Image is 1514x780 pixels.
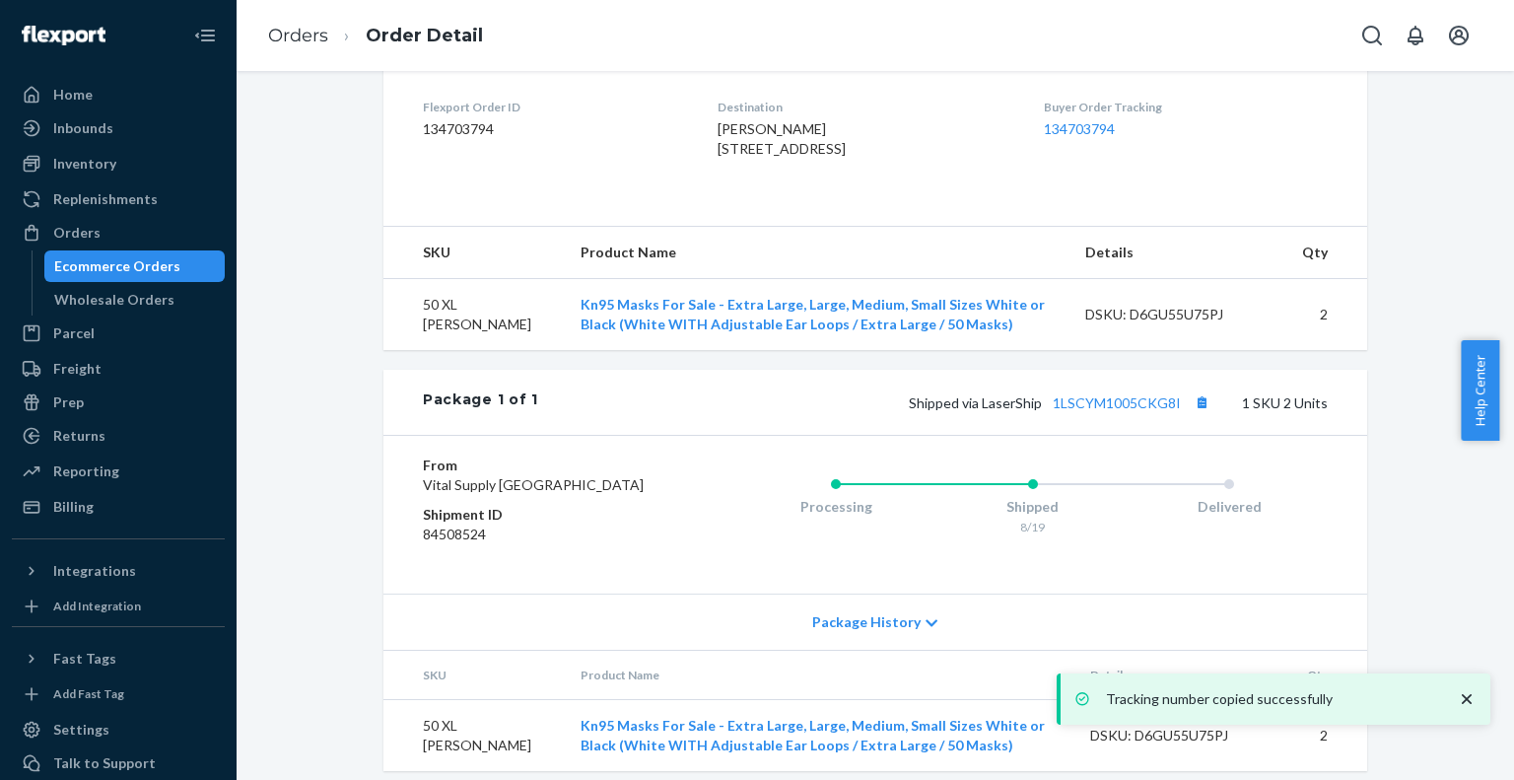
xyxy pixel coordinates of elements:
[12,643,225,674] button: Fast Tags
[1461,340,1499,441] button: Help Center
[383,651,565,700] th: SKU
[12,112,225,144] a: Inbounds
[1457,689,1477,709] svg: close toast
[1352,16,1392,55] button: Open Search Box
[54,290,174,310] div: Wholesale Orders
[53,189,158,209] div: Replenishments
[12,318,225,349] a: Parcel
[1044,120,1115,137] a: 134703794
[1085,305,1271,324] div: DSKU: D6GU55U75PJ
[1189,390,1214,415] button: Copy tracking number
[423,119,686,139] dd: 134703794
[53,323,95,343] div: Parcel
[12,148,225,179] a: Inventory
[12,353,225,385] a: Freight
[565,227,1070,279] th: Product Name
[44,284,226,316] a: Wholesale Orders
[366,25,483,46] a: Order Detail
[538,390,1328,415] div: 1 SKU 2 Units
[53,392,84,412] div: Prep
[718,120,846,157] span: [PERSON_NAME] [STREET_ADDRESS]
[423,525,658,544] dd: 84508524
[423,456,658,475] dt: From
[1291,700,1367,772] td: 2
[12,420,225,452] a: Returns
[12,79,225,110] a: Home
[53,154,116,174] div: Inventory
[53,720,109,740] div: Settings
[1069,227,1286,279] th: Details
[185,16,225,55] button: Close Navigation
[737,497,934,517] div: Processing
[1053,394,1181,411] a: 1LSCYM1005CKG8I
[565,651,1074,700] th: Product Name
[1286,279,1367,351] td: 2
[1131,497,1328,517] div: Delivered
[53,223,101,243] div: Orders
[53,118,113,138] div: Inbounds
[423,505,658,525] dt: Shipment ID
[1090,726,1275,745] div: DSKU: D6GU55U75PJ
[53,426,105,446] div: Returns
[383,700,565,772] td: 50 XL [PERSON_NAME]
[718,99,1011,115] dt: Destination
[53,561,136,581] div: Integrations
[53,359,102,379] div: Freight
[383,279,565,351] td: 50 XL [PERSON_NAME]
[252,7,499,65] ol: breadcrumbs
[423,99,686,115] dt: Flexport Order ID
[12,387,225,418] a: Prep
[1439,16,1479,55] button: Open account menu
[268,25,328,46] a: Orders
[1396,16,1435,55] button: Open notifications
[53,649,116,669] div: Fast Tags
[423,390,538,415] div: Package 1 of 1
[53,753,156,773] div: Talk to Support
[44,250,226,282] a: Ecommerce Orders
[53,85,93,105] div: Home
[581,296,1045,332] a: Kn95 Masks For Sale - Extra Large, Large, Medium, Small Sizes White or Black (White WITH Adjustab...
[12,491,225,523] a: Billing
[53,598,141,614] div: Add Integration
[581,717,1045,753] a: Kn95 Masks For Sale - Extra Large, Large, Medium, Small Sizes White or Black (White WITH Adjustab...
[53,497,94,517] div: Billing
[934,497,1132,517] div: Shipped
[909,394,1214,411] span: Shipped via LaserShip
[1074,651,1291,700] th: Details
[1106,689,1437,709] p: Tracking number copied successfully
[12,682,225,706] a: Add Fast Tag
[12,595,225,618] a: Add Integration
[53,461,119,481] div: Reporting
[54,256,180,276] div: Ecommerce Orders
[53,685,124,702] div: Add Fast Tag
[12,456,225,487] a: Reporting
[1044,99,1328,115] dt: Buyer Order Tracking
[12,714,225,745] a: Settings
[383,227,565,279] th: SKU
[1286,227,1367,279] th: Qty
[934,519,1132,535] div: 8/19
[22,26,105,45] img: Flexport logo
[12,747,225,779] a: Talk to Support
[812,612,921,632] span: Package History
[423,476,644,493] span: Vital Supply [GEOGRAPHIC_DATA]
[12,183,225,215] a: Replenishments
[12,217,225,248] a: Orders
[1291,651,1367,700] th: Qty
[12,555,225,587] button: Integrations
